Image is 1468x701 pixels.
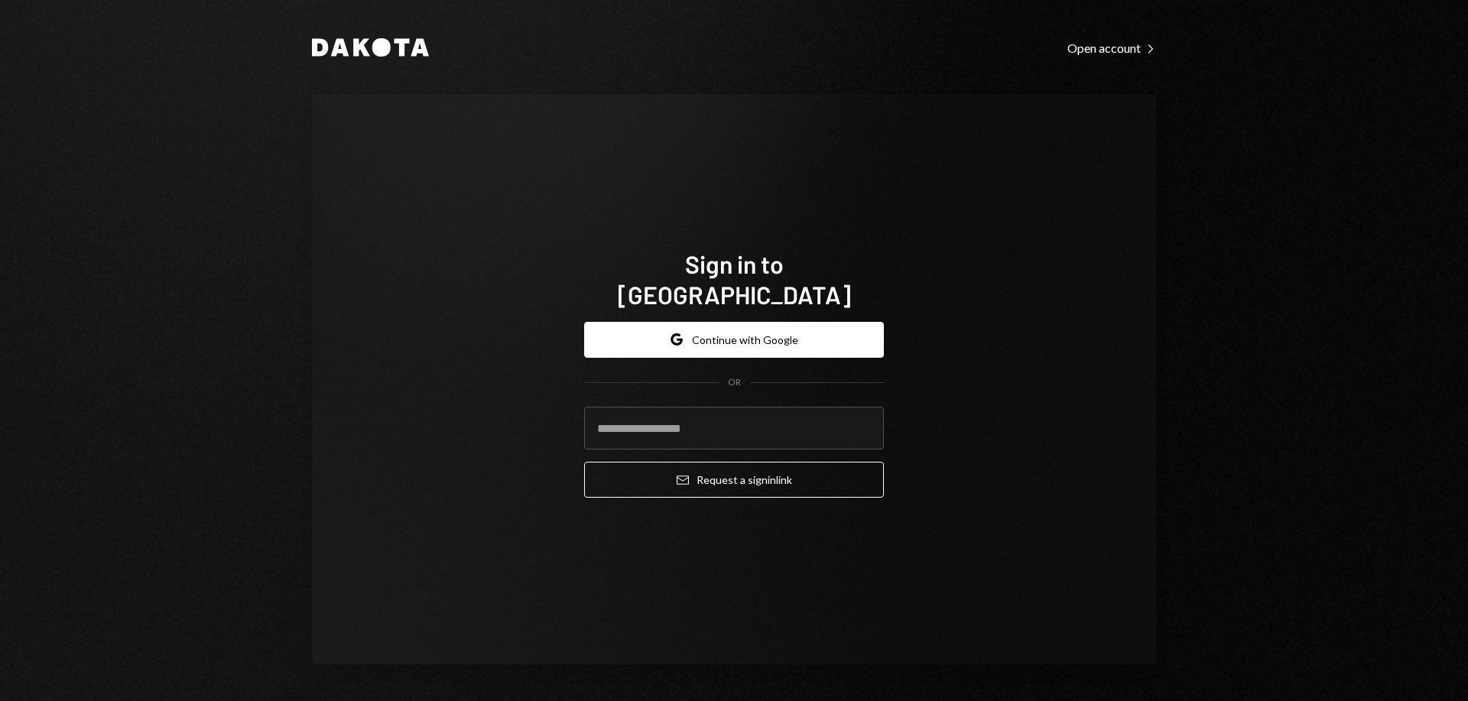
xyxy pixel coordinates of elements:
[1067,41,1156,56] div: Open account
[584,248,884,310] h1: Sign in to [GEOGRAPHIC_DATA]
[1067,39,1156,56] a: Open account
[584,322,884,358] button: Continue with Google
[584,462,884,498] button: Request a signinlink
[728,376,741,389] div: OR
